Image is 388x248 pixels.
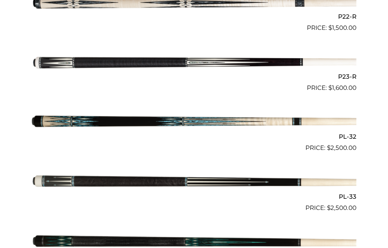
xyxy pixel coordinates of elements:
[327,204,356,211] bdi: 2,500.00
[327,144,356,151] bdi: 2,500.00
[328,24,332,31] span: $
[32,156,356,212] a: PL-33 $2,500.00
[327,204,331,211] span: $
[328,24,356,31] bdi: 1,500.00
[328,84,356,91] bdi: 1,600.00
[32,156,356,210] img: PL-33
[327,144,331,151] span: $
[328,84,332,91] span: $
[32,36,356,92] a: P23-R $1,600.00
[32,36,356,89] img: P23-R
[32,96,356,150] img: PL-32
[32,96,356,152] a: PL-32 $2,500.00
